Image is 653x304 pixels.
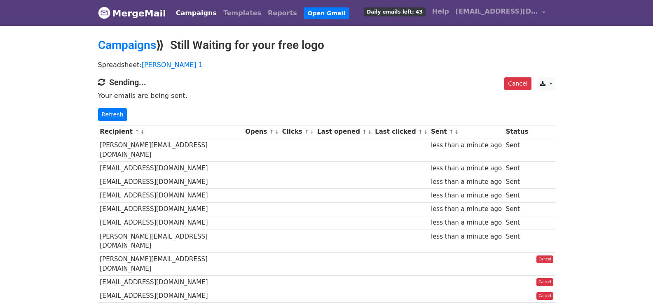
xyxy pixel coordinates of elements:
td: [EMAIL_ADDRESS][DOMAIN_NAME] [98,202,243,216]
iframe: Chat Widget [612,265,653,304]
a: ↑ [269,129,274,135]
a: [EMAIL_ADDRESS][DOMAIN_NAME] [452,3,549,23]
td: Sent [504,175,530,189]
th: Recipient [98,125,243,139]
th: Sent [429,125,504,139]
div: less than a minute ago [431,164,502,173]
a: Open Gmail [304,7,349,19]
a: Campaigns [98,38,156,52]
a: ↓ [310,129,314,135]
a: MergeMail [98,5,166,22]
td: Sent [504,202,530,216]
span: [EMAIL_ADDRESS][DOMAIN_NAME] [456,7,538,16]
a: Help [429,3,452,20]
a: ↑ [418,129,423,135]
a: ↑ [449,129,454,135]
a: ↑ [135,129,139,135]
p: Your emails are being sent. [98,91,555,100]
a: Daily emails left: 43 [360,3,428,20]
div: less than a minute ago [431,177,502,187]
h4: Sending... [98,77,555,87]
a: ↓ [454,129,459,135]
img: MergeMail logo [98,7,110,19]
div: less than a minute ago [431,191,502,200]
a: ↓ [140,129,145,135]
td: [PERSON_NAME][EMAIL_ADDRESS][DOMAIN_NAME] [98,253,243,276]
th: Last clicked [373,125,429,139]
td: [EMAIL_ADDRESS][DOMAIN_NAME] [98,216,243,230]
a: Cancel [536,278,553,286]
a: Cancel [536,292,553,300]
p: Spreadsheet: [98,60,555,69]
td: [PERSON_NAME][EMAIL_ADDRESS][DOMAIN_NAME] [98,230,243,253]
th: Opens [243,125,280,139]
a: ↑ [362,129,367,135]
h2: ⟫ Still Waiting for your free logo [98,38,555,52]
a: Cancel [536,255,553,264]
a: Templates [220,5,264,21]
a: ↓ [424,129,428,135]
a: Reports [264,5,300,21]
a: Cancel [504,77,531,90]
div: less than a minute ago [431,218,502,227]
td: Sent [504,216,530,230]
span: Daily emails left: 43 [364,7,425,16]
a: ↑ [304,129,309,135]
td: [EMAIL_ADDRESS][DOMAIN_NAME] [98,189,243,202]
a: [PERSON_NAME] 1 [142,61,203,69]
th: Last opened [315,125,373,139]
div: less than a minute ago [431,204,502,214]
td: Sent [504,162,530,175]
a: ↓ [274,129,279,135]
th: Status [504,125,530,139]
a: ↓ [367,129,372,135]
div: less than a minute ago [431,141,502,150]
td: [EMAIL_ADDRESS][DOMAIN_NAME] [98,275,243,289]
td: [EMAIL_ADDRESS][DOMAIN_NAME] [98,162,243,175]
td: Sent [504,230,530,253]
td: Sent [504,139,530,162]
div: less than a minute ago [431,232,502,241]
th: Clicks [280,125,315,139]
td: Sent [504,189,530,202]
td: [EMAIL_ADDRESS][DOMAIN_NAME] [98,289,243,303]
td: [EMAIL_ADDRESS][DOMAIN_NAME] [98,175,243,189]
a: Refresh [98,108,127,121]
a: Campaigns [173,5,220,21]
td: [PERSON_NAME][EMAIL_ADDRESS][DOMAIN_NAME] [98,139,243,162]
